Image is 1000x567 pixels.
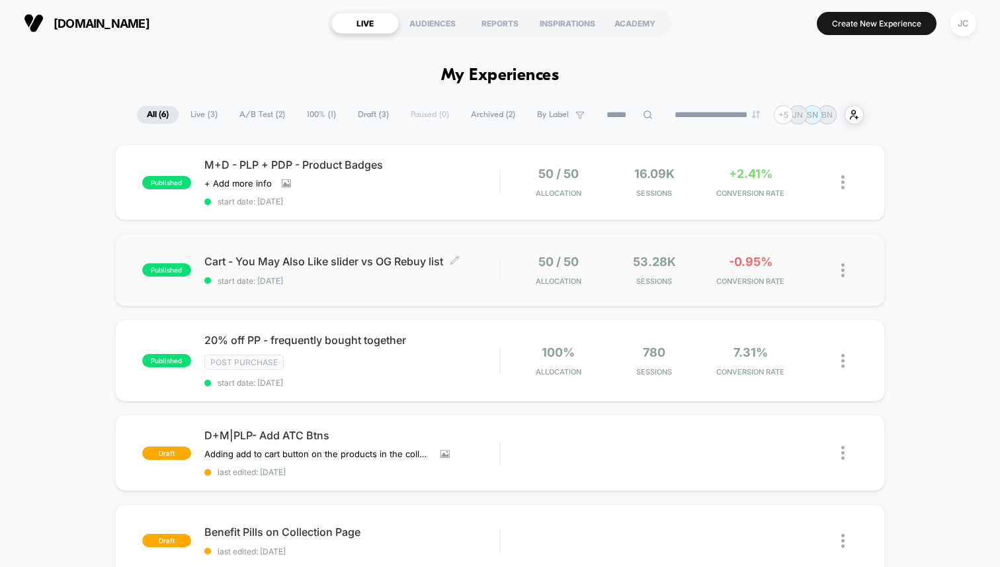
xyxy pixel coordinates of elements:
span: draft [142,447,191,460]
span: 50 / 50 [538,167,579,181]
span: CONVERSION RATE [706,189,795,198]
span: last edited: [DATE] [204,546,499,556]
span: CONVERSION RATE [706,277,795,286]
span: 7.31% [733,345,768,359]
span: [DOMAIN_NAME] [54,17,149,30]
span: M+D - PLP + PDP - Product Badges [204,158,499,171]
h1: My Experiences [441,66,560,85]
span: Draft ( 3 ) [348,106,399,124]
span: 20% off PP - frequently bought together [204,333,499,347]
button: [DOMAIN_NAME] [20,13,153,34]
img: close [841,175,845,189]
div: JC [950,11,976,36]
span: Archived ( 2 ) [461,106,525,124]
span: By Label [537,110,569,120]
div: REPORTS [466,13,534,34]
span: Allocation [536,367,581,376]
span: D+M|PLP- Add ATC Btns [204,429,499,442]
span: Live ( 3 ) [181,106,228,124]
span: published [142,263,191,277]
img: close [841,534,845,548]
span: Sessions [610,277,699,286]
span: Cart - You May Also Like slider vs OG Rebuy list [204,255,499,268]
span: Benefit Pills on Collection Page [204,525,499,539]
span: All ( 6 ) [137,106,179,124]
button: JC [946,10,980,37]
span: 780 [643,345,665,359]
p: BN [821,110,833,120]
img: close [841,263,845,277]
div: INSPIRATIONS [534,13,601,34]
span: 16.09k [634,167,675,181]
button: Create New Experience [817,12,937,35]
span: published [142,354,191,367]
span: CONVERSION RATE [706,367,795,376]
p: JN [792,110,803,120]
span: Allocation [536,277,581,286]
span: 100% ( 1 ) [297,106,346,124]
span: Sessions [610,189,699,198]
span: Sessions [610,367,699,376]
img: end [752,110,760,118]
img: close [841,354,845,368]
span: 50 / 50 [538,255,579,269]
div: + 5 [774,105,793,124]
span: start date: [DATE] [204,196,499,206]
span: Post Purchase [204,355,284,370]
div: ACADEMY [601,13,669,34]
span: A/B Test ( 2 ) [229,106,295,124]
img: close [841,446,845,460]
span: -0.95% [729,255,772,269]
div: LIVE [331,13,399,34]
span: 53.28k [633,255,676,269]
span: Allocation [536,189,581,198]
div: AUDIENCES [399,13,466,34]
span: start date: [DATE] [204,378,499,388]
img: Visually logo [24,13,44,33]
span: start date: [DATE] [204,276,499,286]
span: last edited: [DATE] [204,467,499,477]
p: SN [807,110,818,120]
span: draft [142,534,191,547]
span: 100% [542,345,575,359]
span: Adding add to cart button on the products in the collection page [204,449,431,459]
span: + Add more info [204,178,272,189]
span: +2.41% [729,167,772,181]
span: published [142,176,191,189]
